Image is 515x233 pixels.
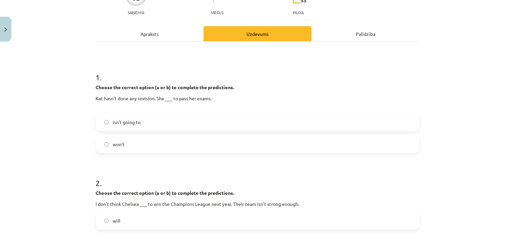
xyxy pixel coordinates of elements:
p: I don't think Chelsea ___ to win the Champions League next year. Their team isn’t strong enough. [96,200,419,208]
input: won’t [104,142,109,147]
p: Saņemsi [125,10,147,15]
h1: 1 . [96,61,419,82]
strong: Choose the correct option (a or b) to complete the predictions. [96,190,234,196]
p: Viegls [211,10,223,15]
p: Kat hasn’t done any revision. She ___ to pass her exams. [96,95,419,109]
input: isn’t going to [104,120,109,124]
span: will [113,217,120,224]
input: will [104,219,109,223]
strong: Choose the correct option (a or b) to complete the predictions. [96,84,234,90]
div: Apraksts [96,26,204,41]
p: pilda [293,10,303,15]
h1: 2 . [96,167,419,187]
span: won’t [113,141,125,148]
div: Uzdevums [204,26,311,41]
div: Palīdzība [311,26,419,41]
span: isn’t going to [113,119,140,126]
img: icon-close-lesson-0947bae3869378f0d4975bcd49f059093ad1ed9edebbc8119c70593378902aed.svg [4,27,7,32]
